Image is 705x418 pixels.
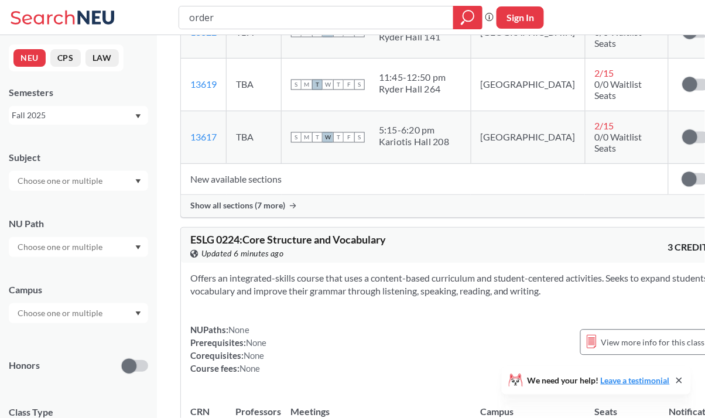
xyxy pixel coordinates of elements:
[379,72,446,84] div: 11:45 - 12:50 pm
[453,6,482,29] div: magnifying glass
[595,132,642,154] span: 0/0 Waitlist Seats
[333,80,344,90] span: T
[9,283,148,296] div: Campus
[379,136,449,148] div: Kariotis Hall 208
[9,217,148,230] div: NU Path
[135,179,141,184] svg: Dropdown arrow
[601,335,705,350] span: View more info for this class
[12,240,110,254] input: Choose one or multiple
[354,80,365,90] span: S
[201,248,284,261] span: Updated 6 minutes ago
[188,8,445,28] input: Class, professor, course number, "phrase"
[461,9,475,26] svg: magnifying glass
[323,132,333,143] span: W
[601,375,670,385] a: Leave a testimonial
[190,324,267,375] div: NUPaths: Prerequisites: Corequisites: Course fees:
[135,245,141,250] svg: Dropdown arrow
[9,151,148,164] div: Subject
[9,86,148,99] div: Semesters
[85,49,119,67] button: LAW
[291,132,302,143] span: S
[333,132,344,143] span: T
[595,79,642,101] span: 0/0 Waitlist Seats
[312,80,323,90] span: T
[302,132,312,143] span: M
[228,325,249,335] span: None
[471,111,585,164] td: [GEOGRAPHIC_DATA]
[595,68,614,79] span: 2 / 15
[302,80,312,90] span: M
[246,338,267,348] span: None
[9,303,148,323] div: Dropdown arrow
[497,6,544,29] button: Sign In
[595,121,614,132] span: 2 / 15
[190,79,217,90] a: 13619
[50,49,81,67] button: CPS
[190,234,386,246] span: ESLG 0224 : Core Structure and Vocabulary
[471,59,585,111] td: [GEOGRAPHIC_DATA]
[9,171,148,191] div: Dropdown arrow
[312,132,323,143] span: T
[379,125,449,136] div: 5:15 - 6:20 pm
[239,364,261,374] span: None
[135,114,141,119] svg: Dropdown arrow
[291,80,302,90] span: S
[12,306,110,320] input: Choose one or multiple
[227,59,282,111] td: TBA
[227,111,282,164] td: TBA
[344,80,354,90] span: F
[190,132,217,143] a: 13617
[135,311,141,316] svg: Dropdown arrow
[9,359,40,372] p: Honors
[13,49,46,67] button: NEU
[595,26,642,49] span: 0/0 Waitlist Seats
[379,31,441,43] div: Ryder Hall 141
[379,84,446,95] div: Ryder Hall 264
[528,376,670,385] span: We need your help!
[12,109,134,122] div: Fall 2025
[181,164,669,195] td: New available sections
[190,201,285,211] span: Show all sections (7 more)
[354,132,365,143] span: S
[323,80,333,90] span: W
[12,174,110,188] input: Choose one or multiple
[344,132,354,143] span: F
[244,351,265,361] span: None
[9,106,148,125] div: Fall 2025Dropdown arrow
[9,237,148,257] div: Dropdown arrow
